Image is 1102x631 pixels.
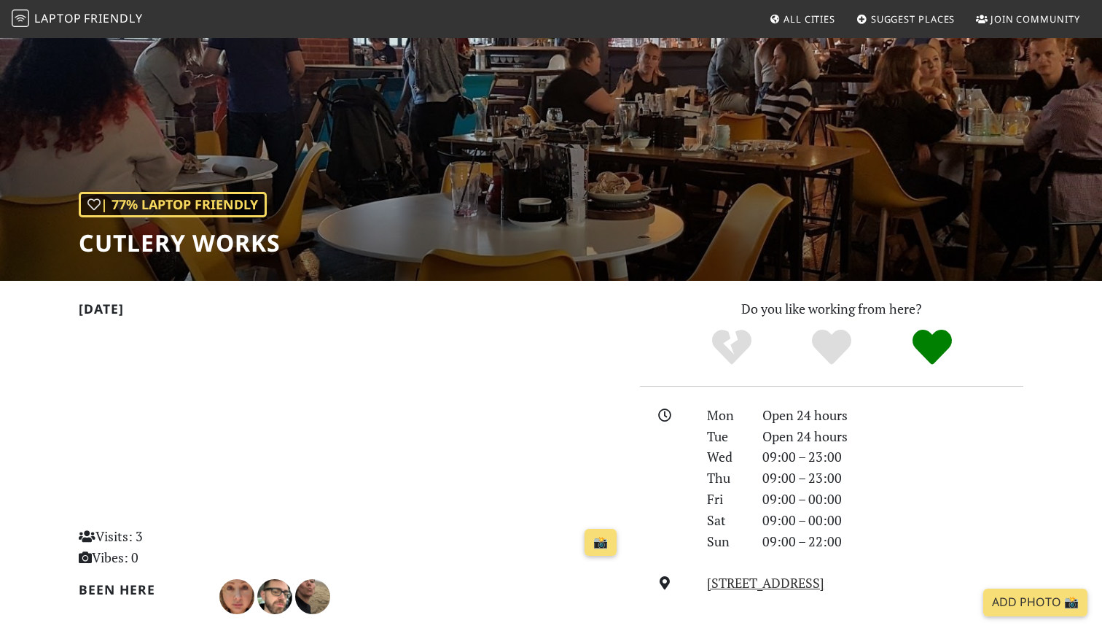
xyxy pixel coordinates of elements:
[754,531,1032,552] div: 09:00 – 22:00
[79,582,202,597] h2: Been here
[84,10,142,26] span: Friendly
[698,510,754,531] div: Sat
[79,229,281,257] h1: Cutlery Works
[12,9,29,27] img: LaptopFriendly
[851,6,961,32] a: Suggest Places
[698,426,754,447] div: Tue
[871,12,956,26] span: Suggest Places
[681,328,782,368] div: No
[754,468,1032,489] div: 09:00 – 23:00
[295,579,330,614] img: 1843-rebecca.jpg
[754,510,1032,531] div: 09:00 – 00:00
[698,405,754,426] div: Mon
[781,328,882,368] div: Yes
[257,579,292,614] img: 2416-caelan.jpg
[882,328,982,368] div: Definitely!
[698,468,754,489] div: Thu
[79,526,249,568] p: Visits: 3 Vibes: 0
[707,574,824,592] a: [STREET_ADDRESS]
[754,446,1032,468] div: 09:00 – 23:00
[257,587,295,604] span: Caelan Coleflax-Chambers
[79,192,267,217] div: | 77% Laptop Friendly
[295,587,330,604] span: Rebecca Hearne
[990,12,1080,26] span: Join Community
[754,426,1032,447] div: Open 24 hours
[34,10,82,26] span: Laptop
[783,12,835,26] span: All Cities
[79,301,622,322] h2: [DATE]
[219,579,254,614] img: 5220-ange.jpg
[754,405,1032,426] div: Open 24 hours
[12,7,143,32] a: LaptopFriendly LaptopFriendly
[640,298,1023,320] p: Do you like working from here?
[763,6,841,32] a: All Cities
[219,587,257,604] span: Ange
[698,446,754,468] div: Wed
[754,489,1032,510] div: 09:00 – 00:00
[585,529,617,557] a: 📸
[698,531,754,552] div: Sun
[970,6,1086,32] a: Join Community
[698,489,754,510] div: Fri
